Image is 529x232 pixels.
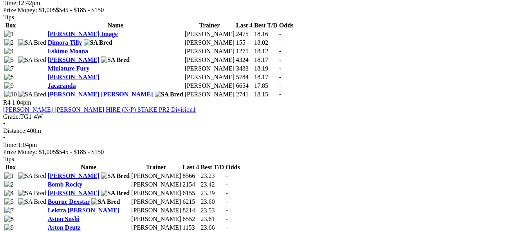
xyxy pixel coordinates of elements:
span: • [3,134,5,141]
div: 400m [3,127,526,134]
div: Prize Money: $1,005 [3,149,526,156]
span: Tips [3,14,14,20]
span: - [226,224,227,231]
span: - [226,207,227,214]
td: 2741 [236,91,253,98]
td: [PERSON_NAME] [184,56,235,64]
td: 8566 [182,172,199,180]
th: Last 4 [182,163,199,171]
th: Name [47,22,184,29]
span: $545 - $185 - $150 [56,7,104,13]
span: Box [5,164,16,170]
span: - [226,198,227,205]
a: Aston Sushi [48,216,79,222]
a: [PERSON_NAME] [PERSON_NAME] HIRE (N/P) STAKE PR2 Division1 [3,106,196,113]
img: 1 [4,172,14,179]
span: - [279,31,281,37]
img: 9 [4,224,14,231]
span: - [279,56,281,63]
img: 5 [4,56,14,63]
td: [PERSON_NAME] [131,181,181,188]
th: Name [47,163,130,171]
td: 18.17 [254,73,278,81]
td: 23.39 [200,189,225,197]
td: 18.16 [254,30,278,38]
span: - [279,65,281,72]
td: 18.15 [254,91,278,98]
img: 2 [4,39,14,46]
a: Dimora Tilly [48,39,82,46]
img: SA Bred [18,198,46,205]
a: [PERSON_NAME] [48,74,99,80]
td: 2154 [182,181,199,188]
td: 2475 [236,30,253,38]
a: Lektra [PERSON_NAME] [48,207,120,214]
td: 23.60 [200,198,225,206]
span: Box [5,22,16,29]
span: - [226,172,227,179]
td: 18.17 [254,56,278,64]
td: [PERSON_NAME] [184,65,235,72]
div: Prize Money: $1,005 [3,7,526,14]
th: Best T/D [200,163,225,171]
td: 6215 [182,198,199,206]
td: 6552 [182,215,199,223]
td: 23.23 [200,172,225,180]
th: Odds [279,22,294,29]
td: 6654 [236,82,253,90]
img: SA Bred [101,172,130,179]
span: - [279,39,281,46]
td: [PERSON_NAME] [131,224,181,232]
span: R4 [3,99,11,106]
td: [PERSON_NAME] [131,207,181,214]
div: 1:04pm [3,141,526,149]
td: [PERSON_NAME] [184,73,235,81]
td: 8214 [182,207,199,214]
td: [PERSON_NAME] [131,189,181,197]
img: SA Bred [84,39,112,46]
a: Jacaranda [48,82,76,89]
th: Last 4 [236,22,253,29]
span: • [3,120,5,127]
div: TG1-4W [3,113,526,120]
span: - [226,216,227,222]
th: Best T/D [254,22,278,29]
td: 3433 [236,65,253,72]
td: 18.12 [254,47,278,55]
td: [PERSON_NAME] [184,91,235,98]
img: SA Bred [18,91,46,98]
img: 1 [4,31,14,38]
td: 17.85 [254,82,278,90]
th: Trainer [131,163,181,171]
img: SA Bred [18,190,46,197]
td: 18.19 [254,65,278,72]
img: 5 [4,198,14,205]
a: Bomb Rocky [48,181,82,188]
a: Aston Deutz [48,224,81,231]
span: Distance: [3,127,27,134]
td: [PERSON_NAME] [184,30,235,38]
img: 8 [4,216,14,223]
img: SA Bred [18,56,46,63]
span: 1:04pm [12,99,31,106]
span: - [279,82,281,89]
span: $545 - $185 - $150 [56,149,104,155]
td: [PERSON_NAME] [184,82,235,90]
td: 23.61 [200,215,225,223]
img: SA Bred [18,172,46,179]
td: [PERSON_NAME] [131,172,181,180]
img: 10 [4,91,17,98]
span: - [279,48,281,54]
a: Miniature Fury [48,65,90,72]
td: 1275 [236,47,253,55]
a: [PERSON_NAME] [48,190,99,196]
td: 1153 [182,224,199,232]
span: - [226,190,227,196]
img: 4 [4,190,14,197]
img: 7 [4,65,14,72]
img: SA Bred [18,39,46,46]
th: Odds [225,163,240,171]
td: 155 [236,39,253,47]
td: 23.66 [200,224,225,232]
img: 7 [4,207,14,214]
